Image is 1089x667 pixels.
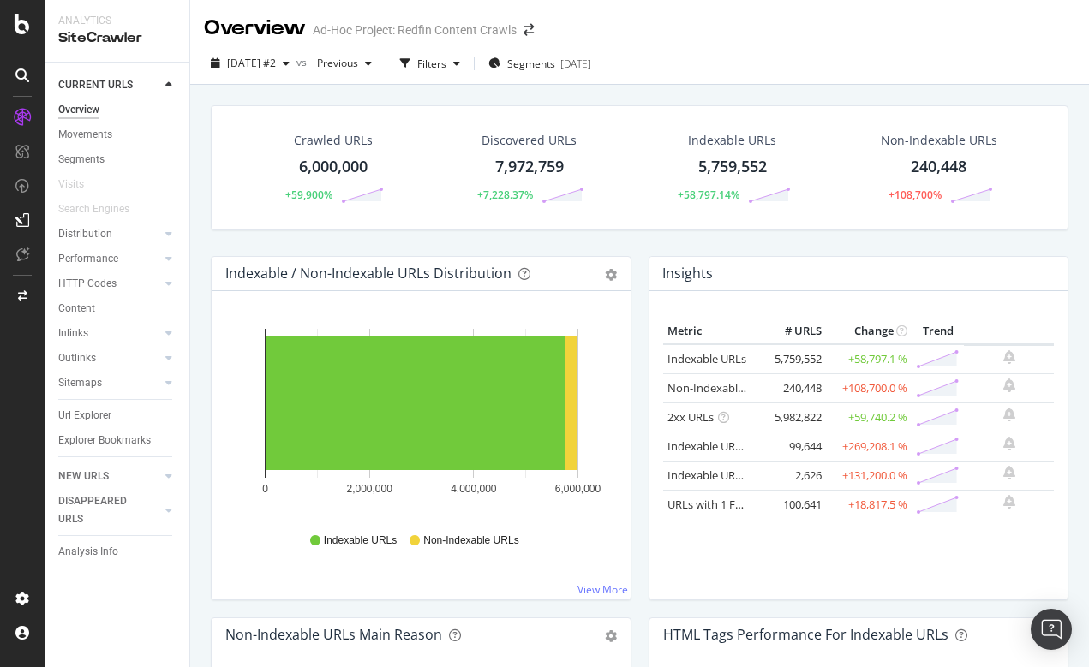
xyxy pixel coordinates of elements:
[667,438,811,454] a: Indexable URLs with Bad H1
[524,24,534,36] div: arrow-right-arrow-left
[58,300,177,318] a: Content
[58,225,112,243] div: Distribution
[58,126,112,144] div: Movements
[225,265,512,282] div: Indexable / Non-Indexable URLs Distribution
[58,126,177,144] a: Movements
[605,269,617,281] div: gear
[313,21,517,39] div: Ad-Hoc Project: Redfin Content Crawls
[757,373,826,402] td: 240,448
[889,188,942,202] div: +108,700%
[1031,609,1072,650] div: Open Intercom Messenger
[346,483,392,495] text: 2,000,000
[294,132,373,149] div: Crawled URLs
[58,432,151,450] div: Explorer Bookmarks
[58,275,117,293] div: HTTP Codes
[58,176,101,194] a: Visits
[667,409,714,425] a: 2xx URLs
[262,483,268,495] text: 0
[663,626,948,643] div: HTML Tags Performance for Indexable URLs
[324,533,397,548] span: Indexable URLs
[58,76,160,94] a: CURRENT URLS
[285,188,332,202] div: +59,900%
[757,402,826,432] td: 5,982,822
[826,402,912,432] td: +59,740.2 %
[451,483,497,495] text: 4,000,000
[1003,437,1015,450] div: bell-plus
[58,28,176,48] div: SiteCrawler
[58,101,99,119] div: Overview
[757,319,826,344] th: # URLS
[482,132,577,149] div: Discovered URLs
[826,319,912,344] th: Change
[58,101,177,119] a: Overview
[204,14,306,43] div: Overview
[58,275,160,293] a: HTTP Codes
[417,57,446,71] div: Filters
[757,490,826,519] td: 100,641
[58,76,133,94] div: CURRENT URLS
[826,490,912,519] td: +18,817.5 %
[58,300,95,318] div: Content
[58,543,118,561] div: Analysis Info
[58,176,84,194] div: Visits
[58,14,176,28] div: Analytics
[560,57,591,71] div: [DATE]
[826,432,912,461] td: +269,208.1 %
[58,325,88,342] div: Inlinks
[393,50,467,77] button: Filters
[58,543,177,561] a: Analysis Info
[826,461,912,490] td: +131,200.0 %
[227,56,276,70] span: 2025 Sep. 25th #2
[507,57,555,71] span: Segments
[58,492,145,528] div: DISAPPEARED URLS
[225,626,442,643] div: Non-Indexable URLs Main Reason
[577,582,628,597] a: View More
[58,407,111,425] div: Url Explorer
[826,373,912,402] td: +108,700.0 %
[225,319,617,517] svg: A chart.
[912,319,964,344] th: Trend
[555,483,601,495] text: 6,000,000
[1003,350,1015,364] div: bell-plus
[58,432,177,450] a: Explorer Bookmarks
[58,374,102,392] div: Sitemaps
[58,225,160,243] a: Distribution
[1003,495,1015,509] div: bell-plus
[881,132,997,149] div: Non-Indexable URLs
[667,380,772,396] a: Non-Indexable URLs
[58,349,160,367] a: Outlinks
[58,250,118,268] div: Performance
[299,156,368,178] div: 6,000,000
[911,156,966,178] div: 240,448
[58,151,105,169] div: Segments
[58,374,160,392] a: Sitemaps
[58,200,147,218] a: Search Engines
[204,50,296,77] button: [DATE] #2
[688,132,776,149] div: Indexable URLs
[667,467,854,483] a: Indexable URLs with Bad Description
[605,630,617,642] div: gear
[495,156,564,178] div: 7,972,759
[423,533,518,548] span: Non-Indexable URLs
[482,50,598,77] button: Segments[DATE]
[296,55,310,69] span: vs
[310,56,358,70] span: Previous
[58,325,160,342] a: Inlinks
[667,351,746,366] a: Indexable URLs
[310,50,379,77] button: Previous
[826,344,912,374] td: +58,797.1 %
[58,349,96,367] div: Outlinks
[58,151,177,169] a: Segments
[58,467,160,485] a: NEW URLS
[58,250,160,268] a: Performance
[1003,466,1015,479] div: bell-plus
[667,497,793,512] a: URLs with 1 Follow Inlink
[757,461,826,490] td: 2,626
[58,492,160,528] a: DISAPPEARED URLS
[698,156,767,178] div: 5,759,552
[663,319,758,344] th: Metric
[757,344,826,374] td: 5,759,552
[58,200,129,218] div: Search Engines
[678,188,739,202] div: +58,797.14%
